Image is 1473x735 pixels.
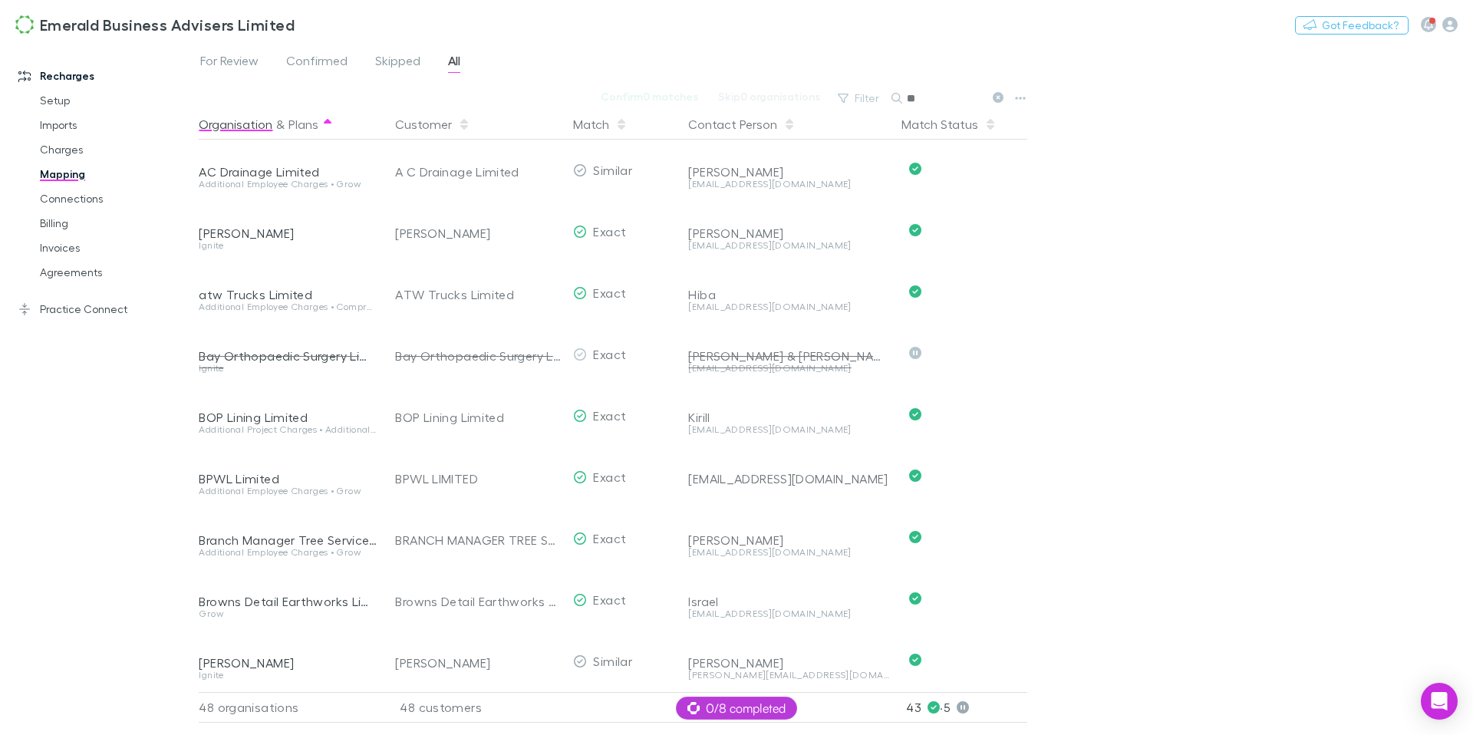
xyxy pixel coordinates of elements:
[593,531,626,545] span: Exact
[593,163,632,177] span: Similar
[375,53,420,73] span: Skipped
[591,87,708,106] button: Confirm0 matches
[593,285,626,300] span: Exact
[1421,683,1458,720] div: Open Intercom Messenger
[383,692,567,723] div: 48 customers
[199,109,377,140] div: &
[909,470,921,482] svg: Confirmed
[395,571,561,632] div: Browns Detail Earthworks Limited
[909,654,921,666] svg: Confirmed
[688,348,889,364] div: [PERSON_NAME] & [PERSON_NAME]
[688,226,889,241] div: [PERSON_NAME]
[395,632,561,694] div: [PERSON_NAME]
[199,410,377,425] div: BOP Lining Limited
[25,260,196,285] a: Agreements
[199,348,377,364] div: Bay Orthopaedic Surgery Limited
[199,486,377,496] div: Additional Employee Charges • Grow
[688,241,889,250] div: [EMAIL_ADDRESS][DOMAIN_NAME]
[25,88,196,113] a: Setup
[6,6,304,43] a: Emerald Business Advisers Limited
[199,655,377,671] div: [PERSON_NAME]
[688,410,889,425] div: Kirill
[199,532,377,548] div: Branch Manager Tree Services BOP Limited
[199,180,377,189] div: Additional Employee Charges • Grow
[573,109,628,140] button: Match
[199,425,377,434] div: Additional Project Charges • Additional Employee Charges • Ultimate Price Plan
[288,109,318,140] button: Plans
[395,141,561,203] div: A C Drainage Limited
[688,471,889,486] div: [EMAIL_ADDRESS][DOMAIN_NAME]
[688,655,889,671] div: [PERSON_NAME]
[25,186,196,211] a: Connections
[286,53,348,73] span: Confirmed
[15,15,34,34] img: Emerald Business Advisers Limited's Logo
[25,211,196,236] a: Billing
[199,471,377,486] div: BPWL Limited
[688,425,889,434] div: [EMAIL_ADDRESS][DOMAIN_NAME]
[688,671,889,680] div: [PERSON_NAME][EMAIL_ADDRESS][DOMAIN_NAME]
[199,364,377,373] div: Ignite
[688,164,889,180] div: [PERSON_NAME]
[3,64,196,88] a: Recharges
[199,594,377,609] div: Browns Detail Earthworks Limited
[395,387,561,448] div: BOP Lining Limited
[395,325,561,387] div: Bay Orthopaedic Surgery Limited
[909,531,921,543] svg: Confirmed
[395,109,470,140] button: Customer
[909,285,921,298] svg: Confirmed
[909,408,921,420] svg: Confirmed
[909,163,921,175] svg: Confirmed
[593,224,626,239] span: Exact
[395,264,561,325] div: ATW Trucks Limited
[708,87,830,106] button: Skip0 organisations
[688,180,889,189] div: [EMAIL_ADDRESS][DOMAIN_NAME]
[200,53,259,73] span: For Review
[199,302,377,311] div: Additional Employee Charges • Comprehensive
[688,287,889,302] div: Hiba
[688,609,889,618] div: [EMAIL_ADDRESS][DOMAIN_NAME]
[593,592,626,607] span: Exact
[909,347,921,359] svg: Skipped
[688,109,796,140] button: Contact Person
[25,236,196,260] a: Invoices
[199,164,377,180] div: AC Drainage Limited
[593,347,626,361] span: Exact
[688,302,889,311] div: [EMAIL_ADDRESS][DOMAIN_NAME]
[25,137,196,162] a: Charges
[199,548,377,557] div: Additional Employee Charges • Grow
[1295,16,1409,35] button: Got Feedback?
[199,226,377,241] div: [PERSON_NAME]
[688,548,889,557] div: [EMAIL_ADDRESS][DOMAIN_NAME]
[901,109,997,140] button: Match Status
[395,203,561,264] div: [PERSON_NAME]
[199,671,377,680] div: Ignite
[593,408,626,423] span: Exact
[199,241,377,250] div: Ignite
[25,162,196,186] a: Mapping
[395,448,561,509] div: BPWL LIMITED
[25,113,196,137] a: Imports
[448,53,460,73] span: All
[909,592,921,605] svg: Confirmed
[906,693,1027,722] p: 43 · 5
[909,224,921,236] svg: Confirmed
[688,364,889,373] div: [EMAIL_ADDRESS][DOMAIN_NAME]
[688,532,889,548] div: [PERSON_NAME]
[593,470,626,484] span: Exact
[40,15,295,34] h3: Emerald Business Advisers Limited
[395,509,561,571] div: BRANCH MANAGER TREE SERVICES BOP LIMITED
[830,89,888,107] button: Filter
[199,609,377,618] div: Grow
[688,594,889,609] div: Israel
[3,297,196,321] a: Practice Connect
[199,287,377,302] div: atw Trucks Limited
[199,109,272,140] button: Organisation
[593,654,632,668] span: Similar
[199,692,383,723] div: 48 organisations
